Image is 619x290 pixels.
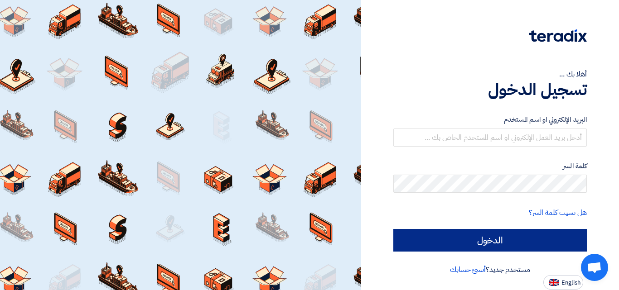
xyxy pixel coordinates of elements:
[393,114,587,125] label: البريد الإلكتروني او اسم المستخدم
[581,254,608,281] div: Open chat
[393,229,587,252] input: الدخول
[529,207,587,218] a: هل نسيت كلمة السر؟
[393,80,587,100] h1: تسجيل الدخول
[561,280,580,286] span: English
[450,264,486,275] a: أنشئ حسابك
[549,279,559,286] img: en-US.png
[393,69,587,80] div: أهلا بك ...
[393,264,587,275] div: مستخدم جديد؟
[393,128,587,147] input: أدخل بريد العمل الإلكتروني او اسم المستخدم الخاص بك ...
[393,161,587,171] label: كلمة السر
[543,275,583,290] button: English
[529,29,587,42] img: Teradix logo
